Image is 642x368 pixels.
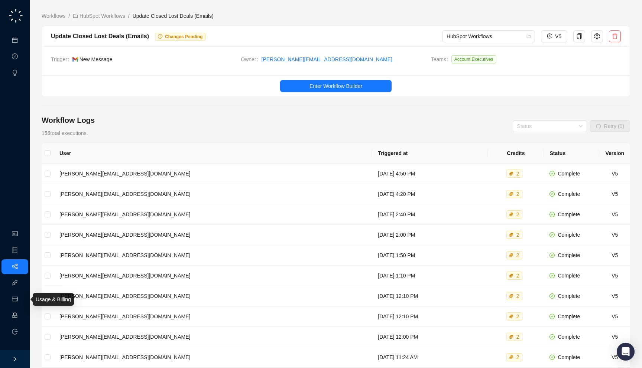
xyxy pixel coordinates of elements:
th: Credits [488,143,544,164]
div: 2 [515,313,521,320]
span: Complete [558,252,580,258]
th: User [53,143,372,164]
td: [DATE] 12:10 PM [372,306,488,327]
td: [DATE] 4:50 PM [372,164,488,184]
span: Complete [558,354,580,360]
td: V5 [599,306,630,327]
li: / [68,12,70,20]
td: [DATE] 12:00 PM [372,327,488,347]
span: check-circle [549,355,555,360]
div: 2 [515,231,521,239]
td: [PERSON_NAME][EMAIL_ADDRESS][DOMAIN_NAME] [53,327,372,347]
span: folder [73,13,78,19]
div: 2 [515,170,521,177]
span: Changes Pending [165,34,202,39]
span: 156 total executions. [42,130,88,136]
div: 2 [515,211,521,218]
a: folder HubSpot Workflows [71,12,127,20]
span: Trigger [51,55,72,63]
td: [DATE] 2:40 PM [372,204,488,225]
div: 2 [515,354,521,361]
span: V5 [555,32,561,40]
button: V5 [541,30,567,42]
span: Complete [558,211,580,217]
button: Retry (0) [590,120,630,132]
button: Enter Workflow Builder [280,80,392,92]
td: V5 [599,164,630,184]
a: Enter Workflow Builder [42,80,630,92]
td: [DATE] 4:20 PM [372,184,488,204]
span: Complete [558,232,580,238]
span: check-circle [549,191,555,197]
td: [DATE] 1:50 PM [372,245,488,266]
span: Account Executives [451,55,496,63]
td: [DATE] 11:24 AM [372,347,488,368]
td: [DATE] 12:10 PM [372,286,488,306]
span: HubSpot Workflows [447,31,531,42]
span: Teams [431,55,451,66]
span: Owner [241,55,261,63]
h4: Workflow Logs [42,115,95,125]
td: [DATE] 2:00 PM [372,225,488,245]
td: [DATE] 1:10 PM [372,266,488,286]
td: [PERSON_NAME][EMAIL_ADDRESS][DOMAIN_NAME] [53,286,372,306]
td: V5 [599,286,630,306]
td: V5 [599,245,630,266]
span: Update Closed Lost Deals (Emails) [133,13,214,19]
td: [PERSON_NAME][EMAIL_ADDRESS][DOMAIN_NAME] [53,266,372,286]
span: history [547,33,552,39]
span: Complete [558,171,580,177]
span: Complete [558,293,580,299]
span: check-circle [549,212,555,217]
span: delete [612,33,618,39]
td: V5 [599,225,630,245]
span: Enter Workflow Builder [309,82,362,90]
div: Update Closed Lost Deals (Emails) [51,32,149,41]
td: [PERSON_NAME][EMAIL_ADDRESS][DOMAIN_NAME] [53,225,372,245]
span: Complete [558,313,580,319]
td: [PERSON_NAME][EMAIL_ADDRESS][DOMAIN_NAME] [53,347,372,368]
td: [PERSON_NAME][EMAIL_ADDRESS][DOMAIN_NAME] [53,164,372,184]
div: 2 [515,190,521,198]
div: 2 [515,272,521,279]
span: copy [576,33,582,39]
div: Open Intercom Messenger [617,343,635,361]
td: V5 [599,266,630,286]
td: V5 [599,204,630,225]
div: 2 [515,292,521,300]
span: check-circle [549,273,555,278]
td: V5 [599,327,630,347]
td: [PERSON_NAME][EMAIL_ADDRESS][DOMAIN_NAME] [53,245,372,266]
div: 2 [515,333,521,341]
td: V5 [599,184,630,204]
img: gmail-BGivzU6t.png [72,57,78,61]
span: setting [594,33,600,39]
span: Complete [558,334,580,340]
td: [PERSON_NAME][EMAIL_ADDRESS][DOMAIN_NAME] [53,204,372,225]
th: Version [599,143,630,164]
span: info-circle [158,34,162,39]
span: check-circle [549,253,555,258]
span: check-circle [549,293,555,299]
th: Triggered at [372,143,488,164]
span: check-circle [549,171,555,176]
img: logo-small-C4UdH2pc.png [7,7,24,24]
th: Status [544,143,599,164]
td: V5 [599,347,630,368]
a: Workflows [40,12,67,20]
td: [PERSON_NAME][EMAIL_ADDRESS][DOMAIN_NAME] [53,184,372,204]
span: Complete [558,191,580,197]
span: logout [12,329,18,335]
span: Complete [558,273,580,279]
div: 2 [515,252,521,259]
span: check-circle [549,314,555,319]
span: check-circle [549,334,555,339]
span: right [12,356,17,362]
td: [PERSON_NAME][EMAIL_ADDRESS][DOMAIN_NAME] [53,306,372,327]
li: / [128,12,130,20]
a: [PERSON_NAME][EMAIL_ADDRESS][DOMAIN_NAME] [261,55,392,63]
span: New Message [80,56,113,62]
span: check-circle [549,232,555,237]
